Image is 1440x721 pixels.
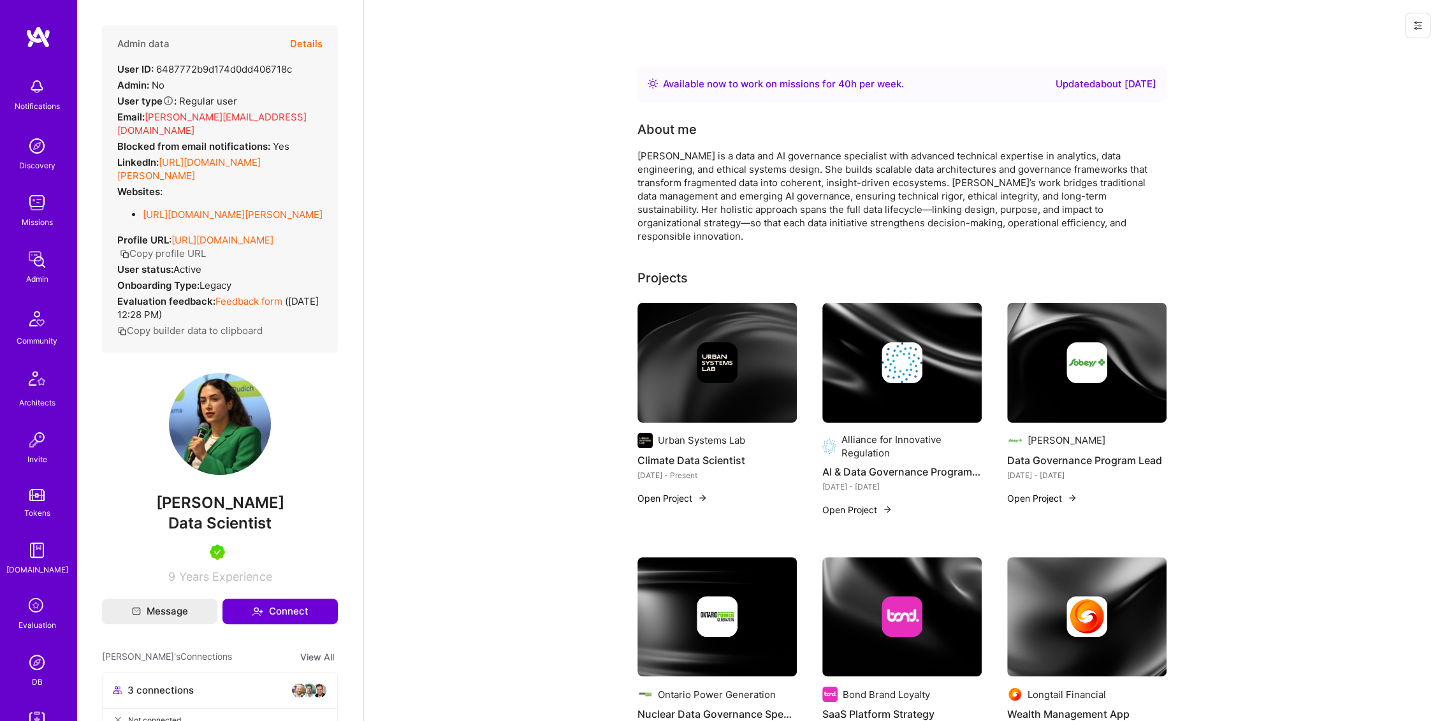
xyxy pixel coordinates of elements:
[637,687,653,702] img: Company logo
[22,215,53,229] div: Missions
[22,303,52,334] img: Community
[1028,688,1106,701] div: Longtail Financial
[117,79,149,91] strong: Admin:
[1007,303,1167,423] img: cover
[838,78,851,90] span: 40
[1056,76,1156,92] div: Updated about [DATE]
[117,94,237,108] div: Regular user
[117,234,171,246] strong: Profile URL:
[25,594,49,618] i: icon SelectionTeam
[658,433,745,447] div: Urban Systems Lab
[117,263,173,275] strong: User status:
[24,506,50,520] div: Tokens
[843,688,930,701] div: Bond Brand Loyalty
[26,272,48,286] div: Admin
[822,303,982,423] img: cover
[27,453,47,466] div: Invite
[822,463,982,480] h4: AI & Data Governance Program Manager
[169,373,271,475] img: User Avatar
[120,247,206,260] button: Copy profile URL
[1007,492,1077,505] button: Open Project
[24,427,50,453] img: Invite
[127,683,194,697] span: 3 connections
[637,303,797,423] img: cover
[117,63,154,75] strong: User ID:
[637,469,797,482] div: [DATE] - Present
[117,186,163,198] strong: Websites:
[663,76,904,92] div: Available now to work on missions for h per week .
[822,480,982,493] div: [DATE] - [DATE]
[697,596,738,637] img: Company logo
[117,279,200,291] strong: Onboarding Type:
[179,570,272,583] span: Years Experience
[296,650,338,664] button: View All
[117,95,177,107] strong: User type :
[24,537,50,563] img: guide book
[312,683,327,698] img: avatar
[1007,452,1167,469] h4: Data Governance Program Lead
[173,263,201,275] span: Active
[637,557,797,677] img: cover
[290,25,323,62] button: Details
[32,675,43,688] div: DB
[822,503,892,516] button: Open Project
[102,493,338,513] span: [PERSON_NAME]
[117,140,289,153] div: Yes
[822,439,836,454] img: Company logo
[117,326,127,336] i: icon Copy
[117,295,323,321] div: ( [DATE] 12:28 PM )
[1007,687,1022,702] img: Company logo
[637,452,797,469] h4: Climate Data Scientist
[143,208,323,221] a: [URL][DOMAIN_NAME][PERSON_NAME]
[637,268,688,288] div: Projects
[200,279,231,291] span: legacy
[882,342,922,383] img: Company logo
[697,493,708,503] img: arrow-right
[1007,557,1167,677] img: cover
[1066,342,1107,383] img: Company logo
[171,234,273,246] a: [URL][DOMAIN_NAME]
[18,618,56,632] div: Evaluation
[120,249,129,259] i: icon Copy
[252,606,263,617] i: icon Connect
[637,149,1147,243] div: [PERSON_NAME] is a data and AI governance specialist with advanced technical expertise in analyti...
[163,95,174,106] i: Help
[117,156,261,182] a: [URL][DOMAIN_NAME][PERSON_NAME]
[24,74,50,99] img: bell
[1007,433,1022,448] img: Company logo
[658,688,776,701] div: Ontario Power Generation
[24,133,50,159] img: discovery
[1066,596,1107,637] img: Company logo
[24,190,50,215] img: teamwork
[102,599,217,624] button: Message
[25,25,51,48] img: logo
[19,159,55,172] div: Discovery
[841,433,982,460] div: Alliance for Innovative Regulation
[117,111,307,136] span: [PERSON_NAME][EMAIL_ADDRESS][DOMAIN_NAME]
[637,492,708,505] button: Open Project
[15,99,60,113] div: Notifications
[822,557,982,677] img: cover
[24,247,50,272] img: admin teamwork
[19,396,55,409] div: Architects
[637,120,697,139] div: About me
[117,156,159,168] strong: LinkedIn:
[882,596,922,637] img: Company logo
[291,683,307,698] img: avatar
[215,295,282,307] a: Feedback form
[117,295,215,307] strong: Evaluation feedback:
[210,544,225,560] img: A.Teamer in Residence
[117,78,164,92] div: No
[882,504,892,514] img: arrow-right
[168,514,272,532] span: Data Scientist
[17,334,57,347] div: Community
[168,570,175,583] span: 9
[822,687,838,702] img: Company logo
[22,365,52,396] img: Architects
[6,563,68,576] div: [DOMAIN_NAME]
[1007,469,1167,482] div: [DATE] - [DATE]
[24,650,50,675] img: Admin Search
[117,324,263,337] button: Copy builder data to clipboard
[302,683,317,698] img: avatar
[117,111,145,123] strong: Email:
